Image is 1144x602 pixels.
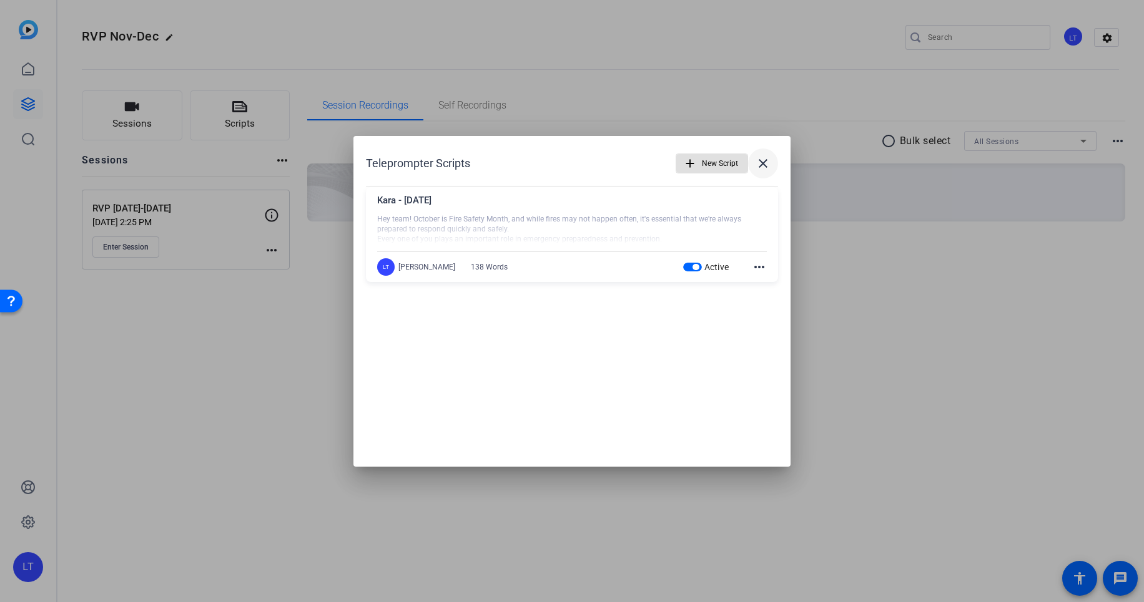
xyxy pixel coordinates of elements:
mat-icon: more_horiz [752,260,767,274]
div: 138 Words [471,262,508,272]
span: Active [704,262,729,272]
div: [PERSON_NAME] [398,262,455,272]
mat-icon: add [683,157,697,170]
div: LT [377,258,395,276]
mat-icon: close [756,156,771,171]
button: New Script [676,153,748,173]
h1: Teleprompter Scripts [366,156,470,171]
div: Kara - [DATE] [377,193,767,214]
span: New Script [702,152,738,175]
